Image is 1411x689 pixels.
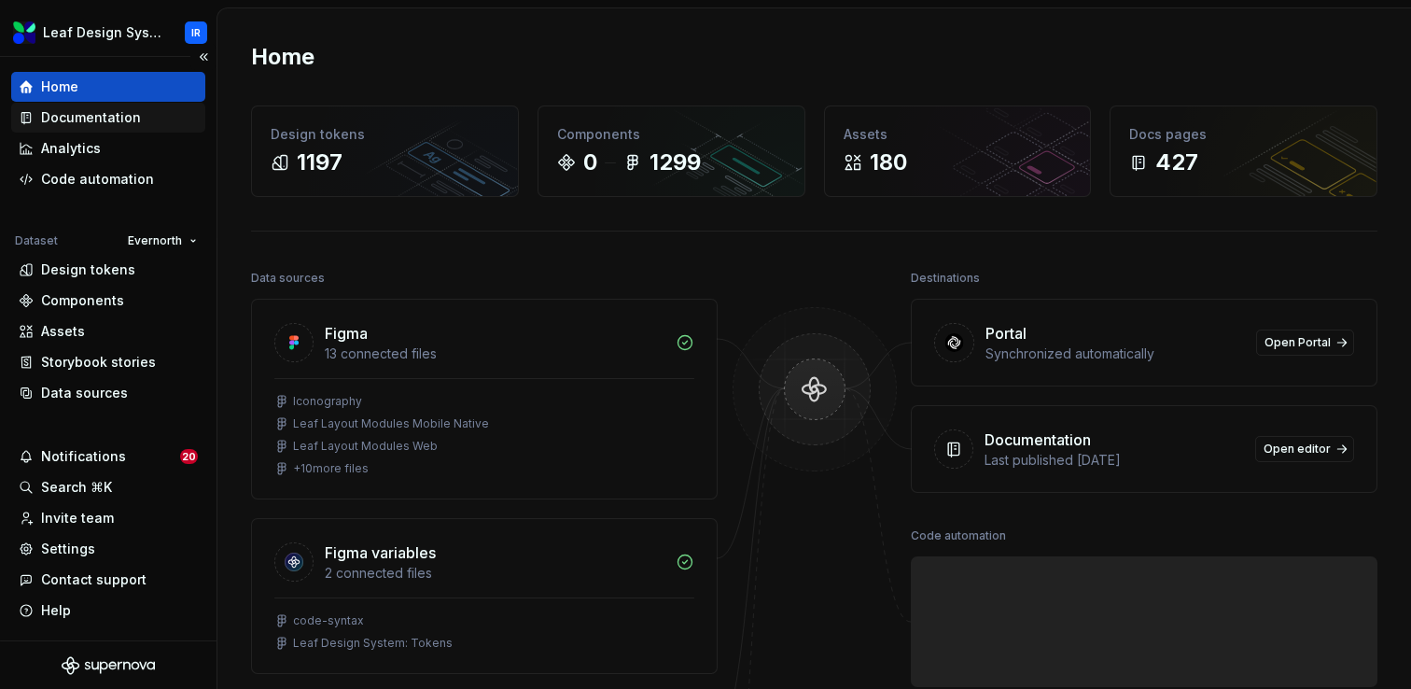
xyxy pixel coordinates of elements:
div: Iconography [293,394,362,409]
div: Code automation [911,523,1006,549]
button: Leaf Design SystemIR [4,12,213,52]
span: Open editor [1264,442,1331,457]
a: Code automation [11,164,205,194]
div: Last published [DATE] [985,451,1244,470]
div: Assets [41,322,85,341]
div: Dataset [15,233,58,248]
a: Components01299 [538,105,805,197]
div: Contact support [41,570,147,589]
div: Portal [985,322,1027,344]
button: Search ⌘K [11,472,205,502]
div: Documentation [41,108,141,127]
div: Figma [325,322,368,344]
div: Data sources [251,265,325,291]
div: Assets [844,125,1072,144]
a: Documentation [11,103,205,133]
div: Analytics [41,139,101,158]
a: Invite team [11,503,205,533]
div: Search ⌘K [41,478,112,497]
a: Assets180 [824,105,1092,197]
div: Documentation [985,429,1091,451]
a: Design tokens1197 [251,105,519,197]
a: Open editor [1255,436,1354,462]
a: Settings [11,534,205,564]
div: Figma variables [325,541,436,564]
div: 1197 [297,148,342,177]
a: Design tokens [11,255,205,285]
div: 2 connected files [325,564,664,583]
span: Open Portal [1264,335,1331,350]
div: + 10 more files [293,461,369,476]
div: Design tokens [271,125,499,144]
div: Code automation [41,170,154,189]
button: Collapse sidebar [190,44,217,70]
div: 427 [1155,148,1198,177]
div: 180 [870,148,907,177]
span: 20 [180,449,198,464]
svg: Supernova Logo [62,656,155,675]
div: Data sources [41,384,128,402]
div: code-syntax [293,613,364,628]
span: Evernorth [128,233,182,248]
div: 1299 [650,148,701,177]
div: Help [41,601,71,620]
a: Figma13 connected filesIconographyLeaf Layout Modules Mobile NativeLeaf Layout Modules Web+10more... [251,299,718,499]
div: IR [191,25,201,40]
div: Destinations [911,265,980,291]
div: Leaf Design System: Tokens [293,636,453,651]
div: Storybook stories [41,353,156,372]
button: Evernorth [119,228,205,254]
div: Invite team [41,509,114,527]
div: Leaf Layout Modules Web [293,439,438,454]
div: Settings [41,540,95,558]
div: Synchronized automatically [985,344,1245,363]
a: Open Portal [1256,330,1354,356]
a: Data sources [11,378,205,408]
img: 6e787e26-f4c0-4230-8924-624fe4a2d214.png [13,21,35,44]
div: Home [41,77,78,96]
a: Analytics [11,134,205,163]
a: Components [11,286,205,316]
div: Leaf Design System [43,23,162,42]
a: Figma variables2 connected filescode-syntaxLeaf Design System: Tokens [251,518,718,674]
div: Design tokens [41,260,135,279]
button: Contact support [11,565,205,595]
div: Components [557,125,786,144]
a: Home [11,72,205,102]
div: Components [41,291,124,310]
button: Notifications20 [11,442,205,471]
h2: Home [251,42,314,72]
div: 0 [583,148,597,177]
div: Docs pages [1129,125,1358,144]
a: Docs pages427 [1110,105,1377,197]
a: Assets [11,316,205,346]
div: Leaf Layout Modules Mobile Native [293,416,489,431]
div: 13 connected files [325,344,664,363]
a: Storybook stories [11,347,205,377]
div: Notifications [41,447,126,466]
button: Help [11,596,205,626]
